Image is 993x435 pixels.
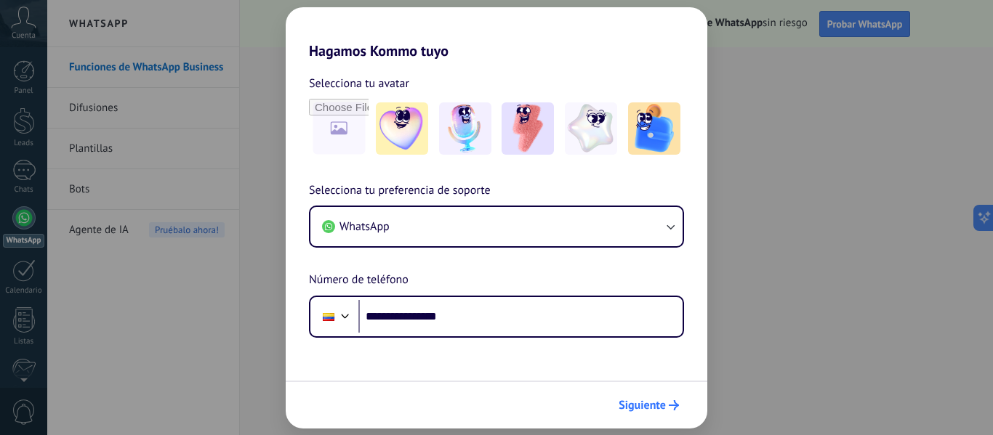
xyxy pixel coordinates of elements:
span: WhatsApp [339,219,390,234]
img: -1.jpeg [376,102,428,155]
button: WhatsApp [310,207,683,246]
div: Colombia: + 57 [315,301,342,332]
button: Siguiente [612,393,686,418]
h2: Hagamos Kommo tuyo [286,7,707,60]
span: Siguiente [619,400,666,410]
span: Selecciona tu preferencia de soporte [309,182,491,200]
img: -4.jpeg [565,102,617,155]
span: Número de teléfono [309,271,409,290]
img: -5.jpeg [628,102,680,155]
img: -3.jpeg [502,102,554,155]
img: -2.jpeg [439,102,491,155]
span: Selecciona tu avatar [309,74,409,93]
